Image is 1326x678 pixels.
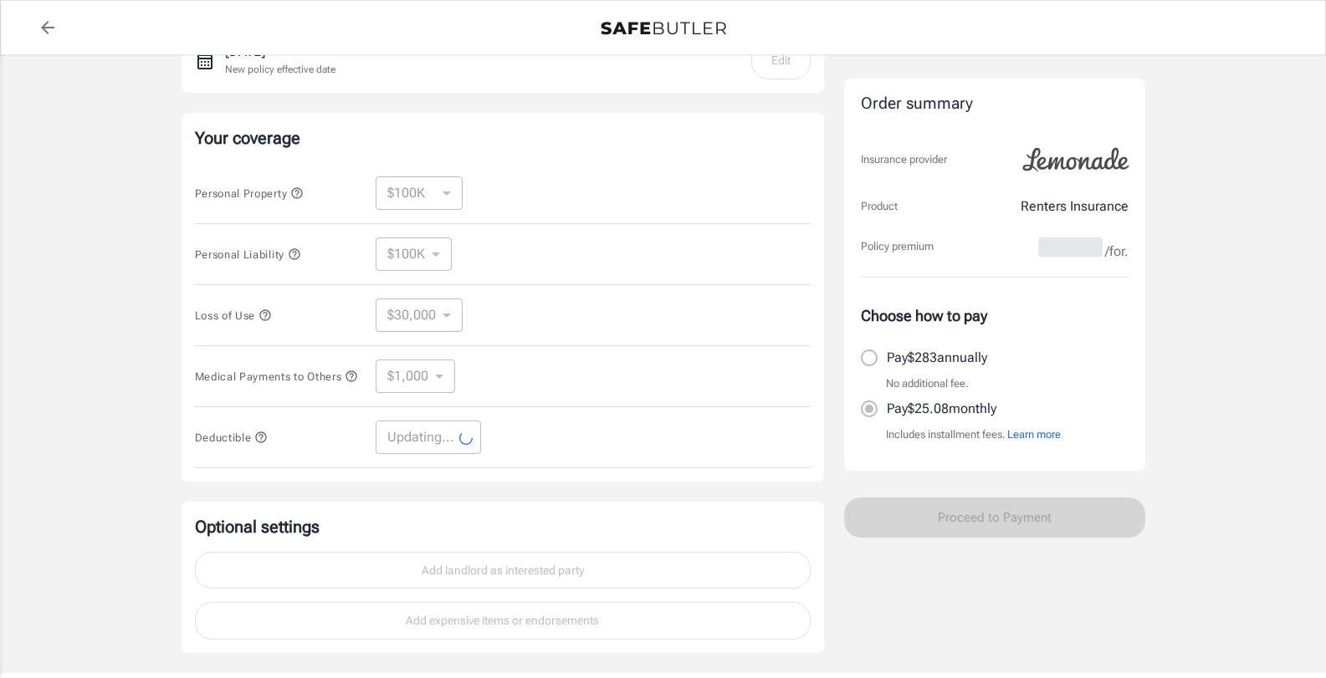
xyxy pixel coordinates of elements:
[861,198,898,215] p: Product
[195,248,301,261] span: Personal Liability
[601,22,726,35] img: Back to quotes
[1013,136,1139,183] img: Lemonade
[195,515,811,538] p: Optional settings
[861,151,947,168] p: Insurance provider
[861,238,934,255] p: Policy premium
[1021,198,1129,214] font: Renters Insurance
[886,375,969,392] p: No additional fee.
[887,348,987,368] p: Pay $283 annually
[31,11,64,44] a: back to quotes
[195,126,811,150] p: Your coverage
[195,431,269,444] span: Deductible
[861,304,1129,327] p: Choose how to pay
[195,427,269,447] button: Deductible
[195,187,304,200] span: Personal Property
[887,399,996,419] p: Pay $25.08 monthly
[225,62,335,77] p: New policy effective date
[195,305,272,325] button: Loss of Use
[195,370,359,383] span: Medical Payments to Others
[195,366,359,386] button: Medical Payments to Others
[195,244,301,264] button: Personal Liability
[861,92,1129,116] div: Order summary
[886,426,1061,443] p: Includes installment fees.
[195,309,272,322] span: Loss of Use
[195,51,215,71] svg: New policy start date
[1105,243,1129,259] font: /for.
[195,183,304,203] button: Personal Property
[1007,426,1061,443] button: Learn more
